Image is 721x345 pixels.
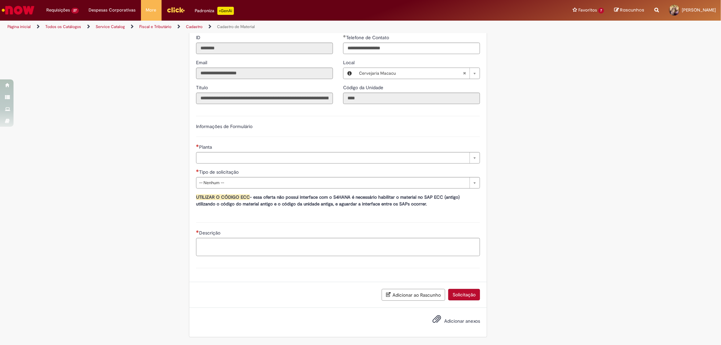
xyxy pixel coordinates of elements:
[186,24,202,29] a: Cadastro
[196,43,333,54] input: ID
[89,7,136,14] span: Despesas Corporativas
[196,34,202,41] label: Somente leitura - ID
[620,7,644,13] span: Rascunhos
[5,21,476,33] ul: Trilhas de página
[578,7,597,14] span: Favoritos
[359,68,463,79] span: Cervejaria Macacu
[196,194,460,207] span: essa oferta não possui interface com o S4HANA é necessário habilitar o material no SAP ECC (antig...
[382,289,445,301] button: Adicionar ao Rascunho
[167,5,185,15] img: click_logo_yellow_360x200.png
[199,144,213,150] span: Necessários - Planta
[196,123,253,129] label: Informações de Formulário
[196,84,209,91] span: Somente leitura - Título
[196,194,250,200] strong: UTILIZAR O CÓDIGO ECC
[196,68,333,79] input: Email
[217,24,255,29] a: Cadastro de Material
[343,59,356,66] span: Local
[444,318,480,324] span: Adicionar anexos
[343,84,385,91] span: Somente leitura - Código da Unidade
[250,194,252,200] strong: -
[196,152,480,164] a: Limpar campo Planta
[614,7,644,14] a: Rascunhos
[45,24,81,29] a: Todos os Catálogos
[346,34,390,41] span: Telefone de Contato
[343,35,346,38] span: Obrigatório Preenchido
[196,238,480,256] textarea: Descrição
[343,93,480,104] input: Código da Unidade
[431,313,443,328] button: Adicionar anexos
[46,7,70,14] span: Requisições
[196,93,333,104] input: Título
[139,24,171,29] a: Fiscal e Tributário
[1,3,35,17] img: ServiceNow
[96,24,125,29] a: Service Catalog
[199,177,466,188] span: -- Nenhum --
[199,230,222,236] span: Descrição
[356,68,480,79] a: Cervejaria MacacuLimpar campo Local
[199,169,240,175] span: Tipo de solicitação
[196,59,209,66] span: Somente leitura - Email
[196,84,209,91] label: Somente leitura - Título
[196,230,199,233] span: Necessários
[196,169,199,172] span: Necessários
[196,144,199,147] span: Necessários
[196,59,209,66] label: Somente leitura - Email
[71,8,79,14] span: 27
[459,68,470,79] abbr: Limpar campo Local
[195,7,234,15] div: Padroniza
[682,7,716,13] span: [PERSON_NAME]
[146,7,157,14] span: More
[343,68,356,79] button: Local, Visualizar este registro Cervejaria Macacu
[217,7,234,15] p: +GenAi
[448,289,480,300] button: Solicitação
[598,8,604,14] span: 7
[7,24,31,29] a: Página inicial
[343,43,480,54] input: Telefone de Contato
[343,84,385,91] label: Somente leitura - Código da Unidade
